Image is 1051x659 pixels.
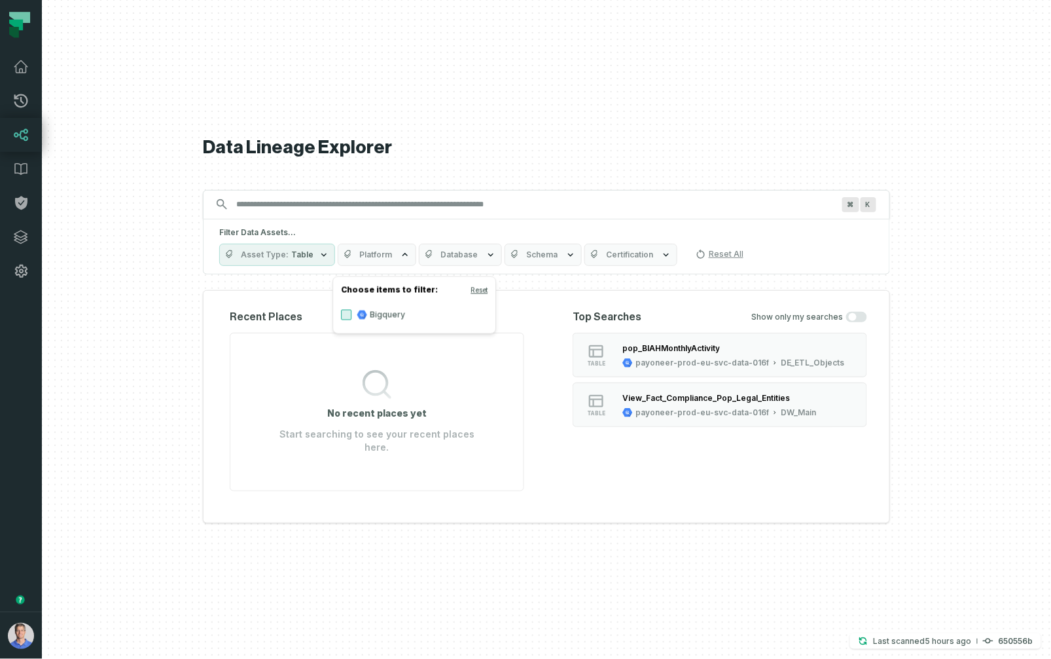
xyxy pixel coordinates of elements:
p: Last scanned [874,635,972,648]
relative-time: Aug 11, 2025, 10:20 AM GMT+3 [925,636,972,646]
img: avatar of Barak Forgoun [8,623,34,649]
button: Last scanned[DATE] 10:20:36 AM650556b [850,633,1041,649]
h4: 650556b [999,637,1033,645]
span: Press ⌘ + K to focus the search bar [842,197,859,212]
h1: Data Lineage Explorer [203,136,890,159]
label: Bigquery [333,302,495,328]
button: Bigquery [341,310,351,320]
button: Reset [471,285,488,295]
h4: Choose items to filter: [333,282,495,302]
span: Press ⌘ + K to focus the search bar [861,197,876,212]
div: Tooltip anchor [14,594,26,606]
